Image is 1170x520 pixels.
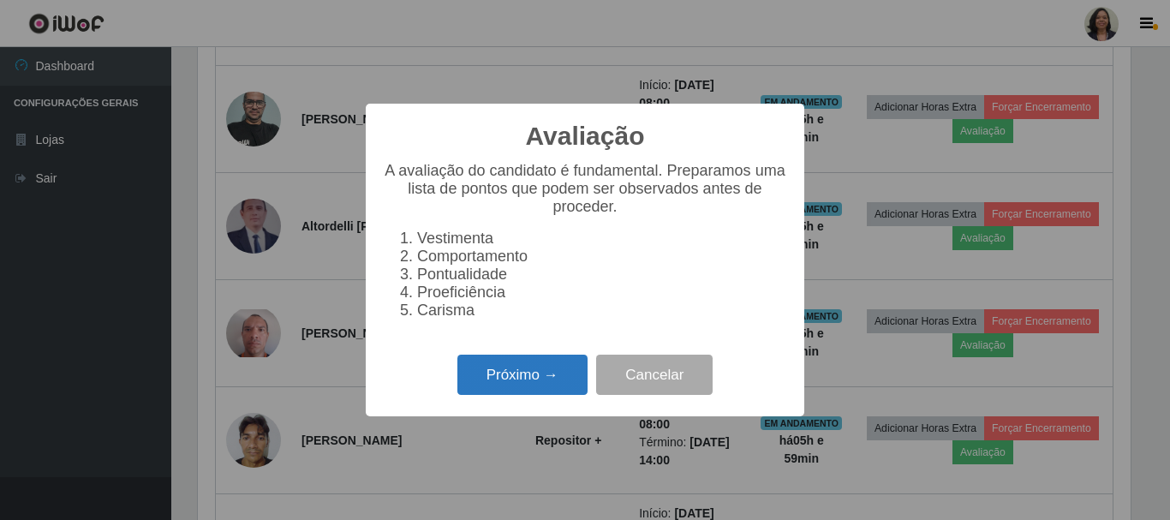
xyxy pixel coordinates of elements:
[457,355,588,395] button: Próximo →
[596,355,713,395] button: Cancelar
[417,266,787,284] li: Pontualidade
[383,162,787,216] p: A avaliação do candidato é fundamental. Preparamos uma lista de pontos que podem ser observados a...
[526,121,645,152] h2: Avaliação
[417,302,787,320] li: Carisma
[417,230,787,248] li: Vestimenta
[417,248,787,266] li: Comportamento
[417,284,787,302] li: Proeficiência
